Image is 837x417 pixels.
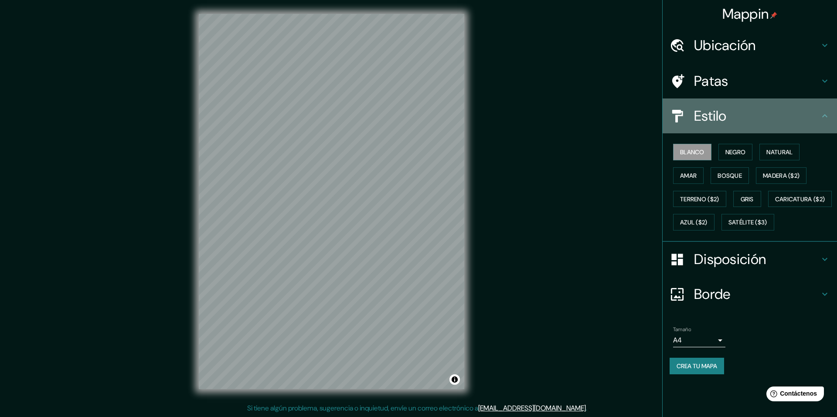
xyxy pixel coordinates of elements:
div: Borde [663,277,837,312]
font: Terreno ($2) [680,195,719,203]
font: Mappin [722,5,769,23]
font: Disposición [694,250,766,268]
font: Azul ($2) [680,219,708,227]
font: . [586,403,587,413]
font: Natural [766,148,793,156]
button: Satélite ($3) [721,214,774,231]
font: . [589,403,590,413]
button: Gris [733,191,761,207]
div: Ubicación [663,28,837,63]
font: Si tiene algún problema, sugerencia o inquietud, envíe un correo electrónico a [247,403,478,413]
font: . [587,403,589,413]
button: Amar [673,167,704,184]
font: Patas [694,72,728,90]
button: Activar o desactivar atribución [449,374,460,385]
button: Blanco [673,144,711,160]
font: Crea tu mapa [677,362,717,370]
button: Crea tu mapa [670,358,724,374]
font: Madera ($2) [763,172,800,180]
font: Ubicación [694,36,756,54]
img: pin-icon.png [770,12,777,19]
div: Patas [663,64,837,98]
div: A4 [673,333,725,347]
font: A4 [673,336,682,345]
font: Negro [725,148,746,156]
button: Azul ($2) [673,214,715,231]
font: Satélite ($3) [728,219,767,227]
a: [EMAIL_ADDRESS][DOMAIN_NAME] [478,403,586,413]
div: Disposición [663,242,837,277]
font: Gris [741,195,754,203]
button: Madera ($2) [756,167,806,184]
font: Blanco [680,148,704,156]
button: Caricatura ($2) [768,191,832,207]
div: Estilo [663,98,837,133]
button: Bosque [711,167,749,184]
font: Borde [694,285,731,303]
font: Estilo [694,107,727,125]
font: Tamaño [673,326,691,333]
canvas: Mapa [199,14,464,389]
button: Terreno ($2) [673,191,726,207]
font: Caricatura ($2) [775,195,825,203]
font: Amar [680,172,697,180]
button: Negro [718,144,753,160]
button: Natural [759,144,800,160]
iframe: Lanzador de widgets de ayuda [759,383,827,407]
font: Bosque [718,172,742,180]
